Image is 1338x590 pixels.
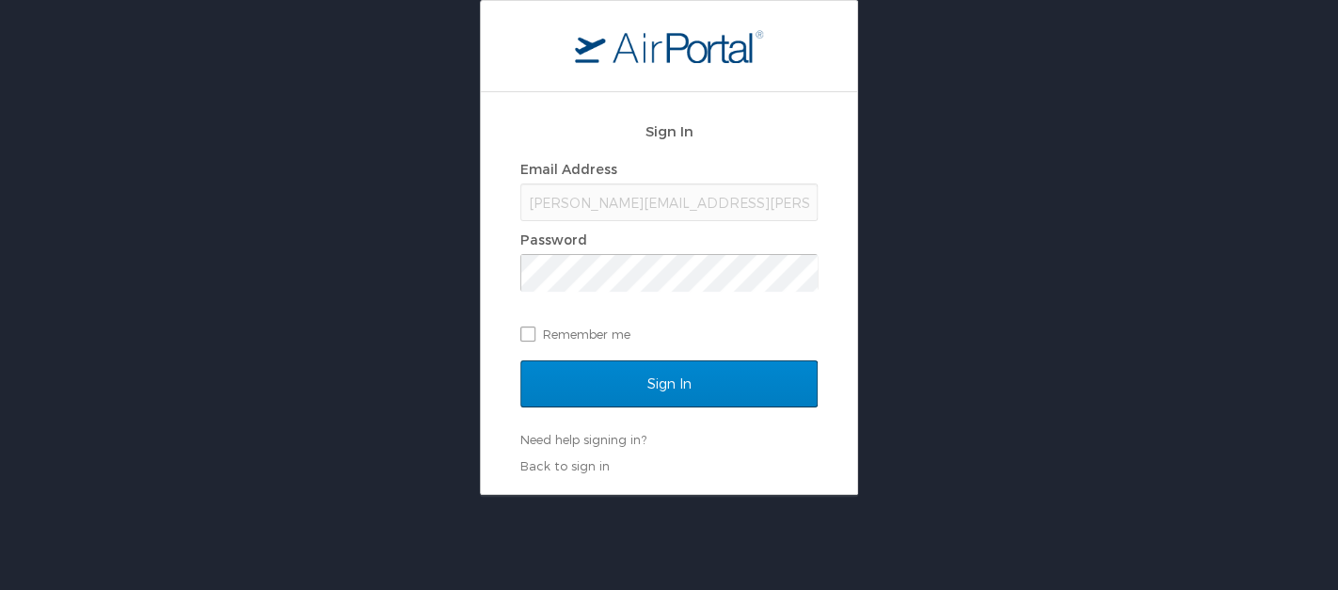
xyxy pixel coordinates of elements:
[520,120,818,142] h2: Sign In
[575,29,763,63] img: logo
[520,458,610,473] a: Back to sign in
[520,161,617,177] label: Email Address
[520,360,818,407] input: Sign In
[520,231,587,247] label: Password
[520,320,818,348] label: Remember me
[520,432,646,447] a: Need help signing in?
